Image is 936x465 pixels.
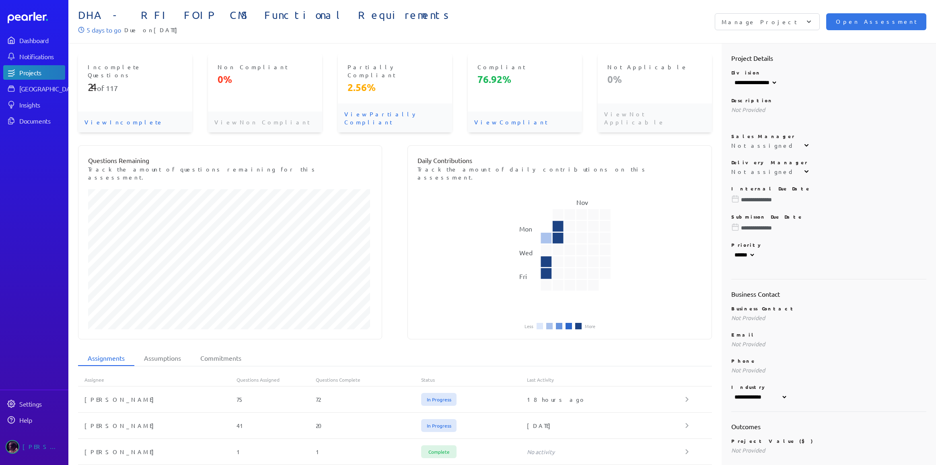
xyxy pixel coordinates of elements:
div: [DATE] [527,422,685,430]
div: [PERSON_NAME] [78,422,237,430]
p: Email [731,331,926,338]
div: 1 [237,448,316,456]
a: Insights [3,97,65,112]
p: Track the amount of daily contributions on this assessment. [418,165,701,181]
text: Wed [520,248,533,256]
div: [PERSON_NAME] [23,440,63,454]
div: [PERSON_NAME] [78,395,237,403]
p: Submisson Due Date [731,213,926,220]
div: Not assigned [731,141,794,149]
p: Incomplete Questions [88,63,183,79]
div: 18 hours ago [527,395,685,403]
button: Open Assessment [826,13,926,30]
h2: Business Contact [731,289,926,299]
span: Due on [DATE] [124,25,181,35]
p: Division [731,69,926,76]
div: Help [19,416,64,424]
input: Please choose a due date [731,196,926,204]
p: Non Compliant [218,63,313,71]
p: Sales Manager [731,133,926,139]
li: Commitments [191,351,251,366]
h2: Outcomes [731,422,926,431]
input: Please choose a due date [731,224,926,232]
div: Not assigned [731,167,794,176]
span: Not Provided [731,340,765,347]
a: Help [3,413,65,427]
p: of [88,81,183,94]
p: Manage Project [722,18,797,26]
p: 76.92% [477,73,572,86]
p: 2.56% [348,81,442,94]
div: Settings [19,400,64,408]
p: View Not Applicable [598,103,712,132]
a: [GEOGRAPHIC_DATA] [3,81,65,96]
span: In Progress [421,393,457,406]
div: Insights [19,101,64,109]
li: Less [525,324,533,329]
span: Not Provided [731,106,765,113]
div: [PERSON_NAME] [78,448,237,456]
p: Questions Remaining [88,155,372,165]
div: 41 [237,422,316,430]
a: Notifications [3,49,65,64]
span: Not Provided [731,314,765,321]
div: Assignee [78,376,237,383]
span: In Progress [421,419,457,432]
text: Nov [576,198,588,206]
span: Open Assessment [836,17,917,26]
h2: Project Details [731,53,926,63]
p: Track the amount of questions remaining for this assessment. [88,165,372,181]
div: No activity [527,448,685,456]
p: View Compliant [468,112,582,132]
span: 24 [88,81,97,93]
p: Project Value ($) [731,438,926,444]
p: Description [731,97,926,103]
div: [GEOGRAPHIC_DATA] [19,85,79,93]
div: Status [421,376,527,383]
li: More [585,324,595,329]
p: 0% [218,73,313,86]
li: Assumptions [134,351,191,366]
span: Complete [421,445,457,458]
p: Priority [731,242,926,248]
div: Documents [19,117,64,125]
div: 72 [316,395,422,403]
span: Not Provided [731,366,765,374]
p: Delivery Manager [731,159,926,165]
p: Daily Contributions [418,155,701,165]
span: DHA - RFI FOIP CMS Functional Requirements [78,9,502,22]
p: View Partially Compliant [338,103,452,132]
div: 1 [316,448,422,456]
p: Internal Due Date [731,185,926,192]
div: Last Activity [527,376,685,383]
a: Ryan Baird's photo[PERSON_NAME] [3,437,65,457]
div: Notifications [19,52,64,60]
div: Projects [19,68,64,76]
div: Dashboard [19,36,64,44]
p: Not Applicable [607,63,702,71]
a: Settings [3,397,65,411]
p: View Non Compliant [208,112,322,132]
div: Questions Assigned [237,376,316,383]
a: Documents [3,114,65,128]
span: Not Provided [731,446,765,454]
p: View Incomplete [78,112,192,132]
text: Mon [520,225,533,233]
li: Assignments [78,351,134,366]
p: Partially Compliant [348,63,442,79]
p: Compliant [477,63,572,71]
a: Dashboard [3,33,65,48]
p: Business Contact [731,305,926,312]
img: Ryan Baird [6,440,19,454]
a: Dashboard [8,12,65,23]
text: Fri [520,272,527,280]
p: 0% [607,73,702,86]
p: 5 days to go [86,25,121,35]
div: 20 [316,422,422,430]
p: Phone [731,358,926,364]
p: Industry [731,384,926,390]
span: 117 [106,84,118,92]
div: 75 [237,395,316,403]
div: Questions Complete [316,376,422,383]
a: Projects [3,65,65,80]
